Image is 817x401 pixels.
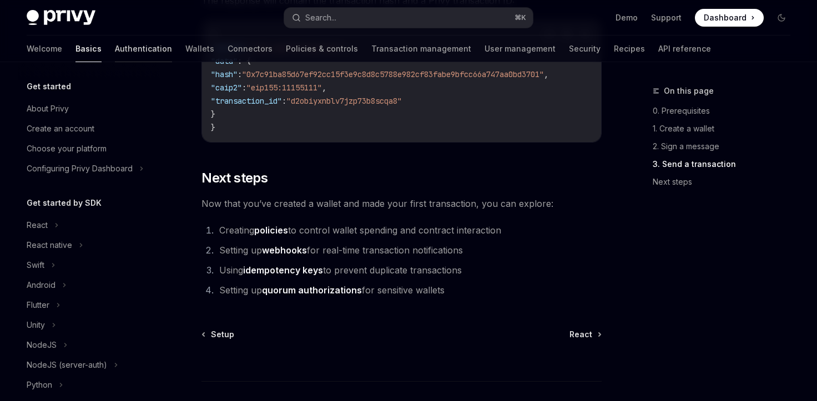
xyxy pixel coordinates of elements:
div: Create an account [27,122,94,135]
a: Support [651,12,682,23]
span: } [211,109,215,119]
span: "transaction_id" [211,96,282,106]
div: Flutter [27,298,49,312]
a: Transaction management [371,35,471,62]
a: Recipes [614,35,645,62]
span: , [322,83,326,93]
a: User management [485,35,556,62]
span: On this page [664,84,714,98]
a: Dashboard [695,9,764,27]
span: : [282,96,286,106]
h5: Get started by SDK [27,196,102,210]
a: webhooks [262,245,307,256]
a: Security [569,35,601,62]
li: Using to prevent duplicate transactions [216,262,602,278]
div: Configuring Privy Dashboard [27,162,133,175]
span: } [211,123,215,133]
div: Android [27,278,56,292]
a: 2. Sign a message [653,138,799,155]
a: About Privy [18,99,160,119]
li: Setting up for real-time transaction notifications [216,242,602,258]
a: Choose your platform [18,139,160,159]
div: Choose your platform [27,142,107,155]
a: quorum authorizations [262,285,362,296]
div: Unity [27,318,45,332]
span: "d2obiyxnblv7jzp73b8scqa8" [286,96,402,106]
a: Setup [203,329,234,340]
a: API reference [658,35,711,62]
span: "caip2" [211,83,242,93]
button: Toggle dark mode [773,9,790,27]
h5: Get started [27,80,71,93]
button: Search...⌘K [284,8,533,28]
a: idempotency keys [243,265,323,276]
a: Wallets [185,35,214,62]
li: Setting up for sensitive wallets [216,282,602,298]
a: Connectors [228,35,273,62]
a: Create an account [18,119,160,139]
img: dark logo [27,10,95,26]
a: React [569,329,601,340]
a: 0. Prerequisites [653,102,799,120]
a: policies [254,225,288,236]
a: Demo [616,12,638,23]
span: React [569,329,592,340]
li: Creating to control wallet spending and contract interaction [216,222,602,238]
span: Dashboard [704,12,747,23]
div: Python [27,378,52,392]
a: Basics [75,35,102,62]
div: Swift [27,258,44,272]
div: NodeJS (server-auth) [27,358,107,372]
a: Policies & controls [286,35,358,62]
span: : [238,69,242,79]
span: , [544,69,548,79]
span: Setup [211,329,234,340]
span: "0x7c91ba85d67ef92cc15f3e9c8d8c5788e982cf83fabe9bfcc66a747aa0bd3701" [242,69,544,79]
div: Search... [305,11,336,24]
div: React native [27,238,72,252]
div: NodeJS [27,338,57,352]
span: Now that you’ve created a wallet and made your first transaction, you can explore: [201,196,602,211]
a: Authentication [115,35,172,62]
a: Next steps [653,173,799,191]
div: About Privy [27,102,69,115]
span: "eip155:11155111" [246,83,322,93]
span: : [242,83,246,93]
span: "hash" [211,69,238,79]
a: 3. Send a transaction [653,155,799,173]
span: Next steps [201,169,268,187]
div: React [27,219,48,232]
a: Welcome [27,35,62,62]
a: 1. Create a wallet [653,120,799,138]
span: ⌘ K [515,13,526,22]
